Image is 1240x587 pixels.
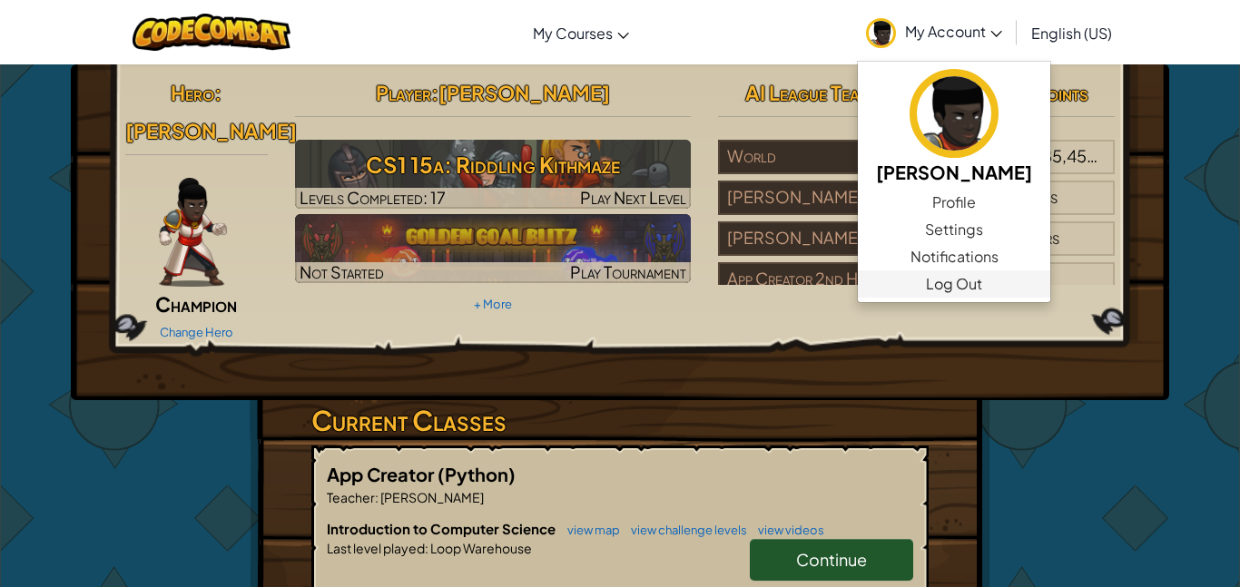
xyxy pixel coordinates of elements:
[155,291,237,317] span: Champion
[300,261,384,282] span: Not Started
[910,69,999,158] img: avatar
[431,80,438,105] span: :
[951,80,1088,105] span: : 73 CodePoints
[858,189,1050,216] a: Profile
[580,187,686,208] span: Play Next Level
[1019,145,1097,166] span: 7,985,459
[905,22,1002,41] span: My Account
[438,80,610,105] span: [PERSON_NAME]
[796,549,867,570] span: Continue
[749,523,824,537] a: view videos
[858,66,1050,189] a: [PERSON_NAME]
[524,8,638,57] a: My Courses
[1031,24,1112,43] span: English (US)
[327,540,425,556] span: Last level played
[125,118,297,143] span: [PERSON_NAME]
[428,540,532,556] span: Loop Warehouse
[159,178,227,287] img: champion-pose.png
[171,80,214,105] span: Hero
[1099,145,1148,166] span: players
[718,198,1115,219] a: [PERSON_NAME]#395/444players
[327,489,375,505] span: Teacher
[866,18,896,48] img: avatar
[295,140,692,209] a: Play Next Level
[622,523,747,537] a: view challenge levels
[300,187,446,208] span: Levels Completed: 17
[858,270,1050,298] a: Log Out
[295,214,692,283] a: Not StartedPlay Tournament
[295,214,692,283] img: Golden Goal
[558,523,620,537] a: view map
[311,400,929,441] h3: Current Classes
[745,80,951,105] span: AI League Team Rankings
[858,216,1050,243] a: Settings
[1022,8,1121,57] a: English (US)
[718,221,916,256] div: [PERSON_NAME]
[858,243,1050,270] a: Notifications
[375,489,379,505] span: :
[718,157,1115,178] a: World#1,150,963/7,985,459players
[133,14,291,51] img: CodeCombat logo
[376,80,431,105] span: Player
[438,463,516,485] span: (Python)
[327,463,438,485] span: App Creator
[327,520,558,537] span: Introduction to Computer Science
[718,140,916,174] div: World
[474,297,512,311] a: + More
[160,325,233,339] a: Change Hero
[718,262,916,297] div: App Creator 2nd Hour
[876,158,1032,186] h5: [PERSON_NAME]
[425,540,428,556] span: :
[214,80,221,105] span: :
[910,246,999,268] span: Notifications
[295,144,692,185] h3: CS1 15a: Riddling Kithmaze
[718,181,916,215] div: [PERSON_NAME]
[718,239,1115,259] a: [PERSON_NAME]#305/345players
[533,24,613,43] span: My Courses
[295,140,692,209] img: CS1 15a: Riddling Kithmaze
[857,4,1011,61] a: My Account
[570,261,686,282] span: Play Tournament
[718,279,1115,300] a: App Creator 2nd Hour#63/73players
[379,489,484,505] span: [PERSON_NAME]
